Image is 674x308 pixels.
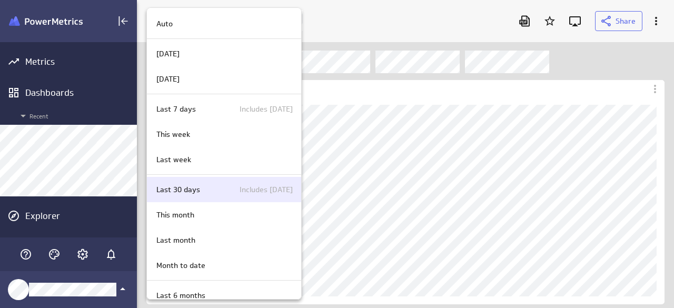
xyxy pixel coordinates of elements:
p: Month to date [156,260,205,271]
div: Last 6 months [147,283,301,308]
div: Yesterday [147,66,301,92]
div: Last 30 days [147,177,301,202]
p: Last month [156,235,195,246]
p: [DATE] [156,48,180,59]
div: Month to date [147,253,301,278]
p: This month [156,210,194,221]
p: Last 30 days [156,184,200,195]
div: This month [147,202,301,227]
div: Last week [147,147,301,172]
p: [DATE] [156,74,180,85]
p: Last 7 days [156,104,196,115]
p: This week [156,129,190,140]
div: Last 7 days [147,96,301,122]
div: Last month [147,227,301,253]
p: Last 6 months [156,290,205,301]
div: This week [147,122,301,147]
p: Includes [DATE] [226,104,293,115]
p: Last week [156,154,191,165]
div: Auto [147,11,301,36]
p: Auto [156,18,173,29]
div: Today [147,41,301,66]
p: Includes [DATE] [226,184,293,195]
